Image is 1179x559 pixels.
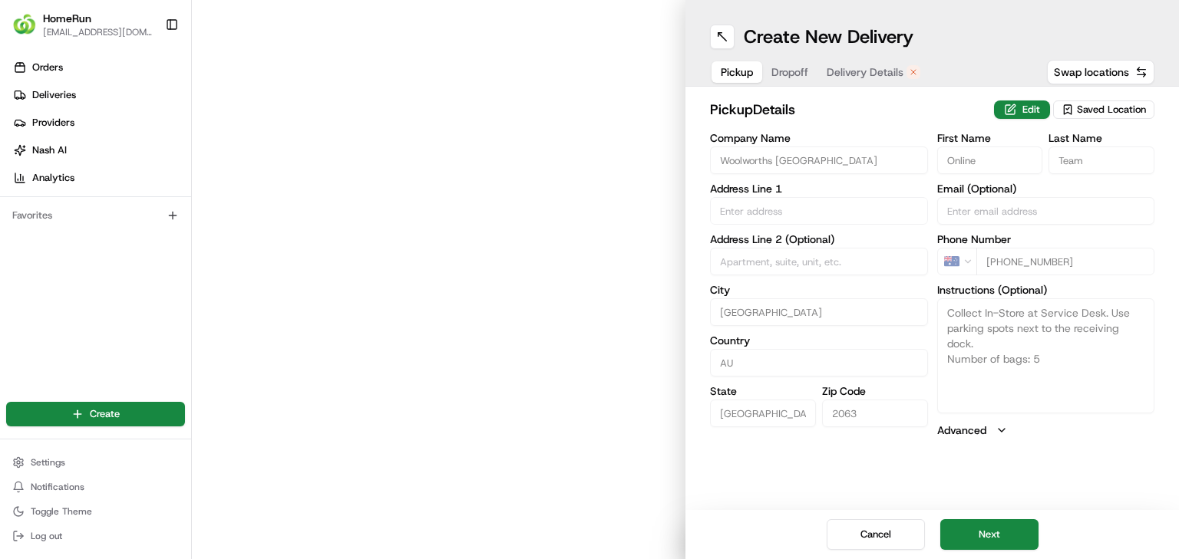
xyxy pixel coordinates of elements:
button: Toggle Theme [6,501,185,522]
input: Enter city [710,298,928,326]
input: Enter company name [710,146,928,174]
span: Deliveries [32,88,76,102]
input: Apartment, suite, unit, etc. [710,248,928,275]
img: HomeRun [12,12,37,37]
a: Nash AI [6,138,191,163]
h1: Create New Delivery [744,25,913,49]
label: Last Name [1049,133,1154,143]
a: Providers [6,110,191,135]
a: Analytics [6,166,191,190]
span: Providers [32,116,74,130]
span: Orders [32,61,63,74]
input: Enter email address [937,197,1155,225]
label: Advanced [937,423,986,438]
span: Create [90,407,120,421]
h2: pickup Details [710,99,985,120]
span: Swap locations [1054,64,1129,80]
span: Log out [31,530,62,542]
a: Deliveries [6,83,191,107]
button: Swap locations [1047,60,1154,84]
input: Enter address [710,197,928,225]
span: Dropoff [771,64,808,80]
span: Pickup [721,64,753,80]
label: First Name [937,133,1043,143]
button: HomeRun [43,11,91,26]
button: Next [940,519,1039,550]
button: Edit [994,100,1050,119]
button: Notifications [6,476,185,498]
button: Advanced [937,423,1155,438]
button: Settings [6,452,185,473]
label: Email (Optional) [937,183,1155,194]
input: Enter zip code [822,400,928,427]
span: Analytics [32,171,74,185]
label: State [710,386,816,396]
input: Enter country [710,349,928,377]
label: Company Name [710,133,928,143]
span: Settings [31,456,65,469]
textarea: Collect In-Store at Service Desk. Use parking spots next to the receiving dock. Number of bags: 5 [937,298,1155,413]
a: Orders [6,55,191,80]
input: Enter first name [937,146,1043,174]
button: Cancel [827,519,925,550]
span: Delivery Details [827,64,903,80]
label: Country [710,335,928,346]
button: Log out [6,525,185,547]
label: City [710,284,928,295]
input: Enter state [710,400,816,427]
input: Enter phone number [976,248,1155,275]
span: Saved Location [1077,103,1146,117]
span: Nash AI [32,143,67,157]
span: Toggle Theme [31,505,92,518]
button: HomeRunHomeRun[EMAIL_ADDRESS][DOMAIN_NAME] [6,6,159,43]
label: Phone Number [937,234,1155,245]
label: Instructions (Optional) [937,284,1155,295]
label: Address Line 1 [710,183,928,194]
label: Zip Code [822,386,928,396]
input: Enter last name [1049,146,1154,174]
label: Address Line 2 (Optional) [710,234,928,245]
button: Create [6,402,185,426]
button: Saved Location [1053,99,1154,120]
span: Notifications [31,481,84,493]
div: Favorites [6,203,185,228]
button: [EMAIL_ADDRESS][DOMAIN_NAME] [43,26,153,38]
